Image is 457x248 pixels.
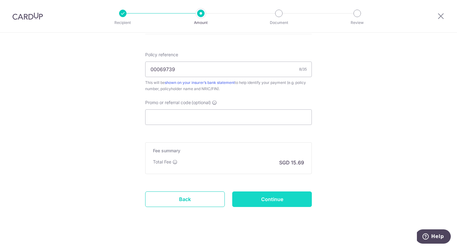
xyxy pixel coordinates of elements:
[178,20,224,26] p: Amount
[232,191,312,207] input: Continue
[299,66,307,72] div: 8/35
[12,12,43,20] img: CardUp
[417,229,451,245] iframe: Opens a widget where you can find more information
[145,99,191,106] span: Promo or referral code
[256,20,302,26] p: Document
[192,99,211,106] span: (optional)
[153,148,304,154] h5: Fee summary
[145,52,178,58] label: Policy reference
[279,159,304,166] p: SGD 15.69
[153,159,171,165] p: Total Fee
[165,80,235,85] a: shown on your insurer’s bank statement
[145,191,225,207] a: Back
[100,20,146,26] p: Recipient
[145,80,312,92] div: This will be to help identify your payment (e.g. policy number, policyholder name and NRIC/FIN).
[334,20,380,26] p: Review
